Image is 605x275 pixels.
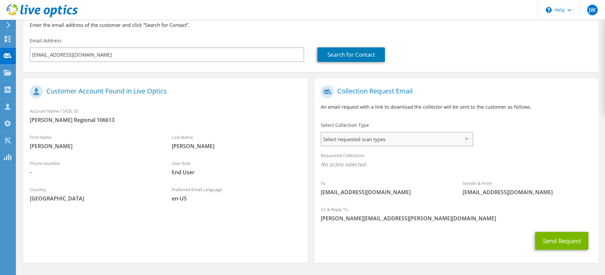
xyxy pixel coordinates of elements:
span: [PERSON_NAME] Regional 106613 [30,116,301,124]
div: Country [23,183,165,205]
span: [PERSON_NAME] [172,142,301,150]
div: To [314,176,456,199]
span: No scans selected [321,161,592,168]
h3: Enter the email address of the customer and click “Search for Contact”. [30,21,592,28]
h1: Collection Request Email [321,85,588,98]
label: Email Address [30,37,62,44]
div: First Name [23,130,165,153]
div: User Role [165,156,307,179]
span: en-US [172,195,301,202]
span: JW [587,5,598,15]
div: Requested Collections [314,148,598,173]
p: An email request with a link to download the collector will be sent to the customer as follows. [321,103,592,111]
svg: \n [546,7,552,13]
div: Sender & From [456,176,598,199]
span: [EMAIL_ADDRESS][DOMAIN_NAME] [321,189,449,196]
span: [EMAIL_ADDRESS][DOMAIN_NAME] [463,189,591,196]
div: Account Name / SFDC ID [23,104,307,127]
span: [GEOGRAPHIC_DATA] [30,195,159,202]
span: [PERSON_NAME] [30,142,159,150]
span: - [30,169,159,176]
div: Phone Number [23,156,165,179]
h1: Customer Account Found in Live Optics [30,85,298,98]
span: Select requested scan types [321,133,472,146]
div: Last Name [165,130,307,153]
a: Search for Contact [317,47,385,62]
span: [PERSON_NAME][EMAIL_ADDRESS][PERSON_NAME][DOMAIN_NAME] [321,215,592,222]
div: Preferred Email Language [165,183,307,205]
span: End User [172,169,301,176]
div: CC & Reply To [314,202,598,225]
label: Select Collection Type [321,122,369,129]
button: Send Request [535,232,588,250]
